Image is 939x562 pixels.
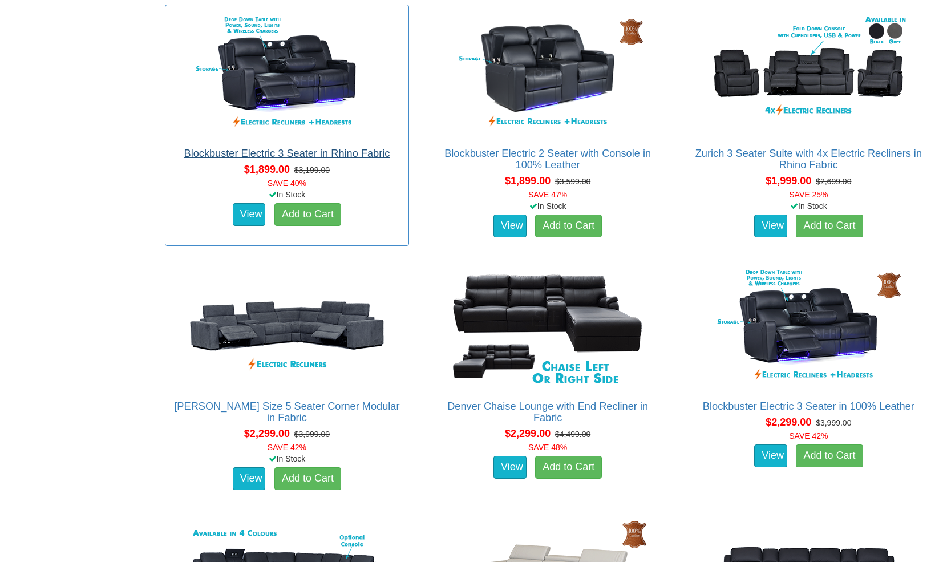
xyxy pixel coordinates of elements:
div: In Stock [685,200,933,212]
span: $2,299.00 [505,428,551,439]
del: $2,699.00 [816,177,851,186]
img: Zurich 3 Seater Suite with 4x Electric Recliners in Rhino Fabric [706,11,911,136]
a: Zurich 3 Seater Suite with 4x Electric Recliners in Rhino Fabric [695,148,922,171]
img: Blockbuster Electric 2 Seater with Console in 100% Leather [445,11,650,136]
a: Denver Chaise Lounge with End Recliner in Fabric [447,401,648,423]
a: View [754,444,787,467]
span: $1,899.00 [505,175,551,187]
img: Marlow King Size 5 Seater Corner Modular in Fabric [184,264,390,389]
span: $2,299.00 [244,428,290,439]
a: View [754,215,787,237]
a: View [493,215,527,237]
font: SAVE 47% [528,190,567,199]
a: Blockbuster Electric 3 Seater in Rhino Fabric [184,148,390,159]
font: SAVE 25% [789,190,828,199]
div: In Stock [424,200,672,212]
a: Add to Cart [535,456,602,479]
img: Blockbuster Electric 3 Seater in 100% Leather [706,264,911,389]
a: View [233,467,266,490]
div: In Stock [163,453,411,464]
font: SAVE 40% [268,179,306,188]
font: SAVE 48% [528,443,567,452]
a: Add to Cart [796,444,863,467]
a: Add to Cart [274,467,341,490]
a: Blockbuster Electric 2 Seater with Console in 100% Leather [444,148,651,171]
a: Blockbuster Electric 3 Seater in 100% Leather [703,401,914,412]
span: $1,899.00 [244,164,290,175]
del: $4,499.00 [555,430,590,439]
font: SAVE 42% [268,443,306,452]
a: View [493,456,527,479]
img: Blockbuster Electric 3 Seater in Rhino Fabric [184,11,390,136]
a: Add to Cart [535,215,602,237]
span: $2,299.00 [766,417,811,428]
a: Add to Cart [274,203,341,226]
span: $1,999.00 [766,175,811,187]
del: $3,599.00 [555,177,590,186]
del: $3,199.00 [294,165,330,175]
a: View [233,203,266,226]
del: $3,999.00 [294,430,330,439]
a: Add to Cart [796,215,863,237]
div: In Stock [163,189,411,200]
a: [PERSON_NAME] Size 5 Seater Corner Modular in Fabric [174,401,399,423]
del: $3,999.00 [816,418,851,427]
img: Denver Chaise Lounge with End Recliner in Fabric [445,264,650,389]
font: SAVE 42% [789,431,828,440]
